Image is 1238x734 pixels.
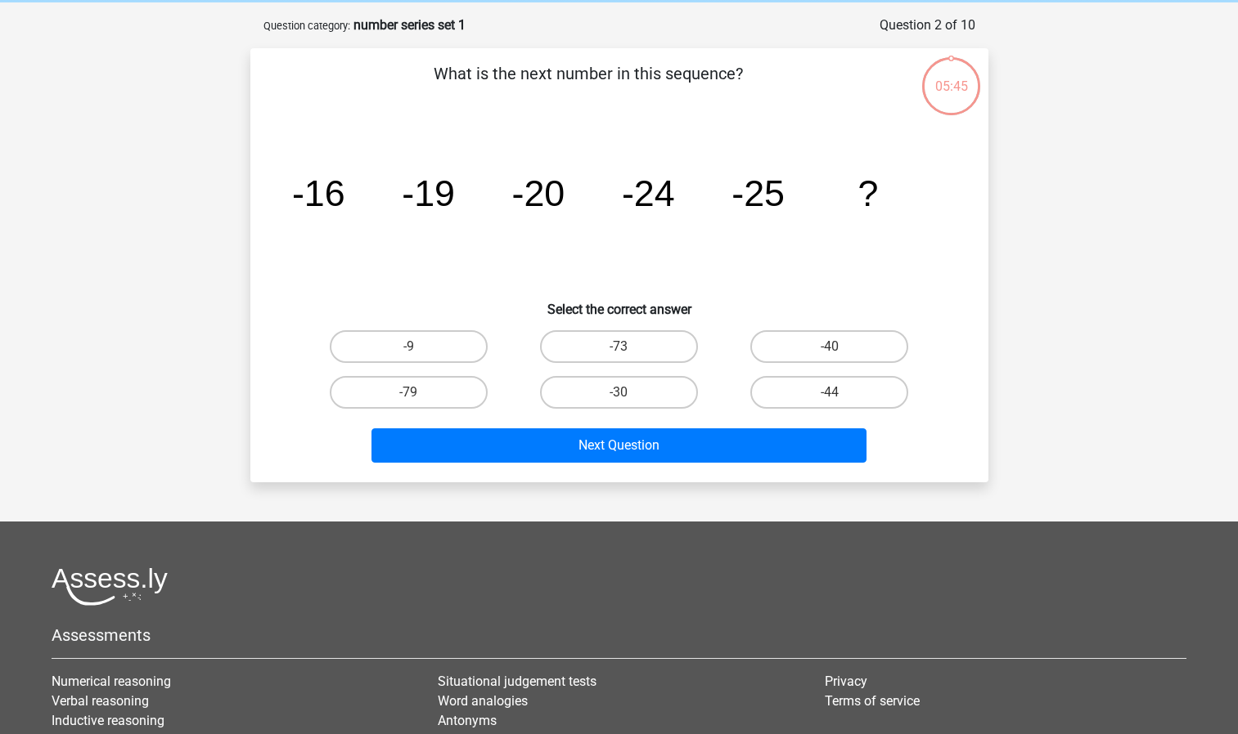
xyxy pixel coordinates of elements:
tspan: -25 [732,172,785,213]
a: Antonyms [438,713,497,728]
label: -79 [330,376,488,409]
a: Verbal reasoning [52,693,149,709]
strong: number series set 1 [353,17,466,33]
a: Privacy [825,674,867,689]
tspan: -20 [511,172,565,213]
tspan: -16 [291,172,344,213]
a: Inductive reasoning [52,713,164,728]
label: -30 [540,376,698,409]
label: -9 [330,330,488,363]
tspan: -24 [621,172,674,213]
a: Terms of service [825,693,920,709]
p: What is the next number in this sequence? [277,61,901,110]
div: 05:45 [921,56,982,96]
button: Next Question [371,428,867,463]
h6: Select the correct answer [277,289,962,317]
h5: Assessments [52,625,1186,645]
small: Question category: [263,20,350,32]
tspan: ? [858,172,878,213]
a: Word analogies [438,693,528,709]
img: Assessly logo [52,567,168,606]
a: Numerical reasoning [52,674,171,689]
label: -73 [540,330,698,363]
a: Situational judgement tests [438,674,596,689]
label: -44 [750,376,908,409]
label: -40 [750,330,908,363]
div: Question 2 of 10 [880,16,975,35]
tspan: -19 [402,172,455,213]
